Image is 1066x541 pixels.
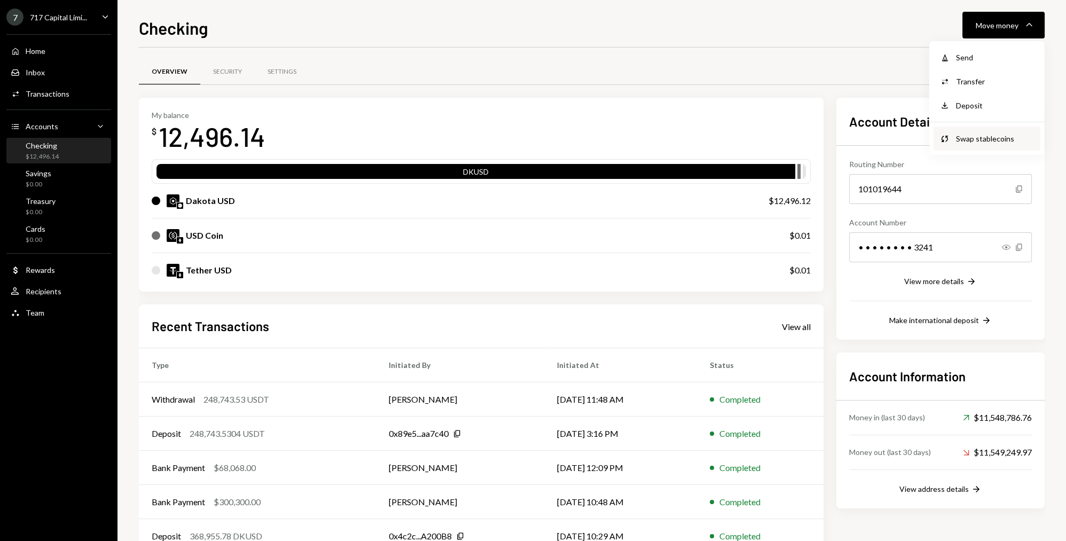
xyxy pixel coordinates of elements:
[899,484,969,493] div: View address details
[26,68,45,77] div: Inbox
[152,126,156,137] div: $
[976,20,1018,31] div: Move money
[849,113,1032,130] h2: Account Details
[544,348,697,382] th: Initiated At
[6,62,111,82] a: Inbox
[6,281,111,301] a: Recipients
[214,496,261,508] div: $300,300.00
[963,446,1032,459] div: $11,549,249.97
[6,116,111,136] a: Accounts
[26,46,45,56] div: Home
[789,229,811,242] div: $0.01
[956,76,1034,87] div: Transfer
[719,496,761,508] div: Completed
[139,58,200,85] a: Overview
[719,461,761,474] div: Completed
[190,427,265,440] div: 248,743.5304 USDT
[6,138,111,163] a: Checking$12,496.14
[544,451,697,485] td: [DATE] 12:09 PM
[849,174,1032,204] div: 101019644
[152,427,181,440] div: Deposit
[152,317,269,335] h2: Recent Transactions
[6,221,111,247] a: Cards$0.00
[376,348,544,382] th: Initiated By
[177,272,183,278] img: ethereum-mainnet
[544,485,697,519] td: [DATE] 10:48 AM
[26,308,44,317] div: Team
[889,315,992,327] button: Make international deposit
[904,276,977,288] button: View more details
[376,485,544,519] td: [PERSON_NAME]
[152,461,205,474] div: Bank Payment
[139,17,208,38] h1: Checking
[956,133,1034,144] div: Swap stablecoins
[152,67,187,76] div: Overview
[849,412,925,423] div: Money in (last 30 days)
[167,264,179,277] img: USDT
[152,496,205,508] div: Bank Payment
[26,141,59,150] div: Checking
[849,232,1032,262] div: • • • • • • • • 3241
[719,427,761,440] div: Completed
[186,194,235,207] div: Dakota USD
[203,393,269,406] div: 248,743.53 USDT
[26,287,61,296] div: Recipients
[6,9,23,26] div: 7
[889,316,979,325] div: Make international deposit
[213,67,242,76] div: Security
[26,208,56,217] div: $0.00
[167,229,179,242] img: USDC
[6,84,111,103] a: Transactions
[849,367,1032,385] h2: Account Information
[782,320,811,332] a: View all
[152,111,265,120] div: My balance
[6,303,111,322] a: Team
[186,229,223,242] div: USD Coin
[962,12,1045,38] button: Move money
[376,451,544,485] td: [PERSON_NAME]
[26,152,59,161] div: $12,496.14
[156,166,795,181] div: DKUSD
[255,58,309,85] a: Settings
[904,277,964,286] div: View more details
[389,427,449,440] div: 0x89e5...aa7c40
[769,194,811,207] div: $12,496.12
[167,194,179,207] img: DKUSD
[6,41,111,60] a: Home
[719,393,761,406] div: Completed
[26,265,55,275] div: Rewards
[376,382,544,417] td: [PERSON_NAME]
[899,484,982,496] button: View address details
[214,461,256,474] div: $68,068.00
[139,348,376,382] th: Type
[963,411,1032,424] div: $11,548,786.76
[849,217,1032,228] div: Account Number
[26,122,58,131] div: Accounts
[152,393,195,406] div: Withdrawal
[26,224,45,233] div: Cards
[6,193,111,219] a: Treasury$0.00
[782,322,811,332] div: View all
[789,264,811,277] div: $0.01
[544,382,697,417] td: [DATE] 11:48 AM
[186,264,232,277] div: Tether USD
[849,159,1032,170] div: Routing Number
[268,67,296,76] div: Settings
[200,58,255,85] a: Security
[956,100,1034,111] div: Deposit
[177,237,183,244] img: ethereum-mainnet
[159,120,265,153] div: 12,496.14
[6,166,111,191] a: Savings$0.00
[697,348,824,382] th: Status
[544,417,697,451] td: [DATE] 3:16 PM
[26,89,69,98] div: Transactions
[6,260,111,279] a: Rewards
[26,236,45,245] div: $0.00
[956,52,1034,63] div: Send
[849,446,931,458] div: Money out (last 30 days)
[26,180,51,189] div: $0.00
[26,197,56,206] div: Treasury
[30,13,87,22] div: 717 Capital Limi...
[26,169,51,178] div: Savings
[177,202,183,209] img: base-mainnet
